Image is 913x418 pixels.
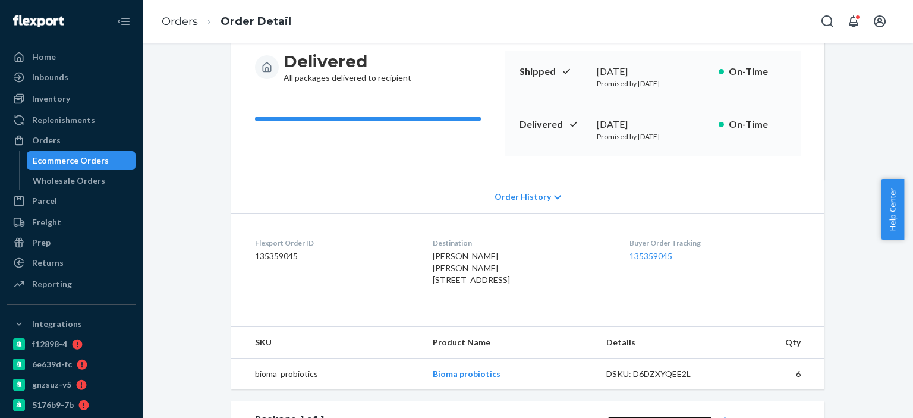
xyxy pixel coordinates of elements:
div: Replenishments [32,114,95,126]
a: Order Detail [221,15,291,28]
div: Ecommerce Orders [33,155,109,166]
div: f12898-4 [32,338,67,350]
p: Delivered [520,118,587,131]
td: bioma_probiotics [231,359,423,390]
a: Parcel [7,191,136,210]
a: Freight [7,213,136,232]
div: Integrations [32,318,82,330]
a: Replenishments [7,111,136,130]
div: Wholesale Orders [33,175,105,187]
ol: breadcrumbs [152,4,301,39]
div: [DATE] [597,65,709,78]
div: Inventory [32,93,70,105]
div: Returns [32,257,64,269]
button: Close Navigation [112,10,136,33]
a: Wholesale Orders [27,171,136,190]
div: Freight [32,216,61,228]
th: Product Name [423,327,596,359]
th: Qty [727,327,824,359]
p: On-Time [729,118,786,131]
a: Bioma probiotics [433,369,500,379]
dt: Buyer Order Tracking [629,238,801,248]
div: gnzsuz-v5 [32,379,71,391]
button: Help Center [881,179,904,240]
p: Promised by [DATE] [597,131,709,142]
a: Ecommerce Orders [27,151,136,170]
a: Orders [7,131,136,150]
div: [DATE] [597,118,709,131]
a: Reporting [7,275,136,294]
a: 135359045 [629,251,672,261]
div: DSKU: D6DZXYQEE2L [606,368,718,380]
button: Open account menu [868,10,892,33]
div: 6e639d-fc [32,359,72,370]
a: 5176b9-7b [7,395,136,414]
a: gnzsuz-v5 [7,375,136,394]
img: Flexport logo [13,15,64,27]
dd: 135359045 [255,250,414,262]
th: Details [597,327,728,359]
button: Integrations [7,315,136,334]
dt: Destination [433,238,610,248]
div: All packages delivered to recipient [284,51,411,84]
h3: Delivered [284,51,411,72]
span: Order History [495,191,551,203]
a: Prep [7,233,136,252]
button: Open Search Box [816,10,839,33]
div: 5176b9-7b [32,399,74,411]
a: f12898-4 [7,335,136,354]
a: Returns [7,253,136,272]
td: 6 [727,359,824,390]
a: Orders [162,15,198,28]
a: Inventory [7,89,136,108]
div: Orders [32,134,61,146]
dt: Flexport Order ID [255,238,414,248]
a: Inbounds [7,68,136,87]
div: Prep [32,237,51,249]
div: Inbounds [32,71,68,83]
a: Home [7,48,136,67]
p: On-Time [729,65,786,78]
p: Promised by [DATE] [597,78,709,89]
span: [PERSON_NAME] [PERSON_NAME] [STREET_ADDRESS] [433,251,510,285]
a: 6e639d-fc [7,355,136,374]
button: Open notifications [842,10,865,33]
div: Reporting [32,278,72,290]
th: SKU [231,327,423,359]
div: Home [32,51,56,63]
p: Shipped [520,65,587,78]
div: Parcel [32,195,57,207]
